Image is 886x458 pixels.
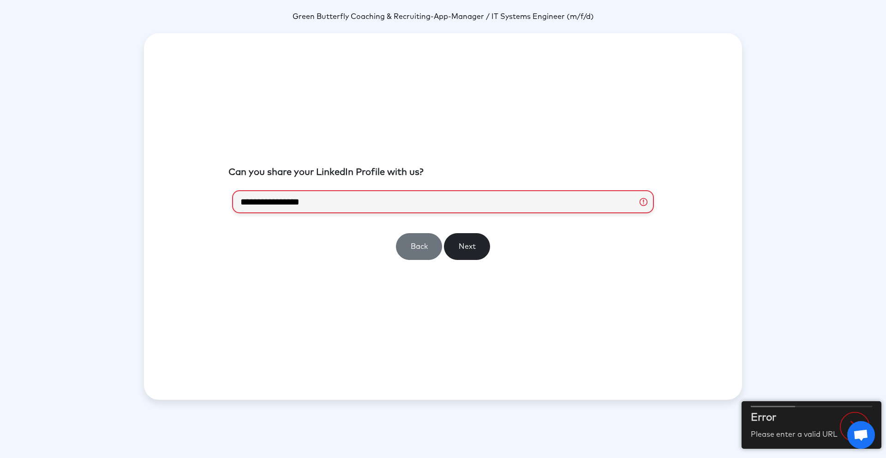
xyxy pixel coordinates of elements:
button: Next [444,233,490,260]
p: - [144,11,742,22]
a: Open chat [847,421,875,449]
button: Back [396,233,442,260]
span: App-Manager / IT Systems Engineer (m/f/d) [434,13,594,20]
p: Please enter a valid URL [751,429,838,440]
label: Can you share your LinkedIn Profile with us? [228,165,424,179]
h2: Error [751,410,838,426]
span: Green Butterfly Coaching & Recruiting [293,13,431,20]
